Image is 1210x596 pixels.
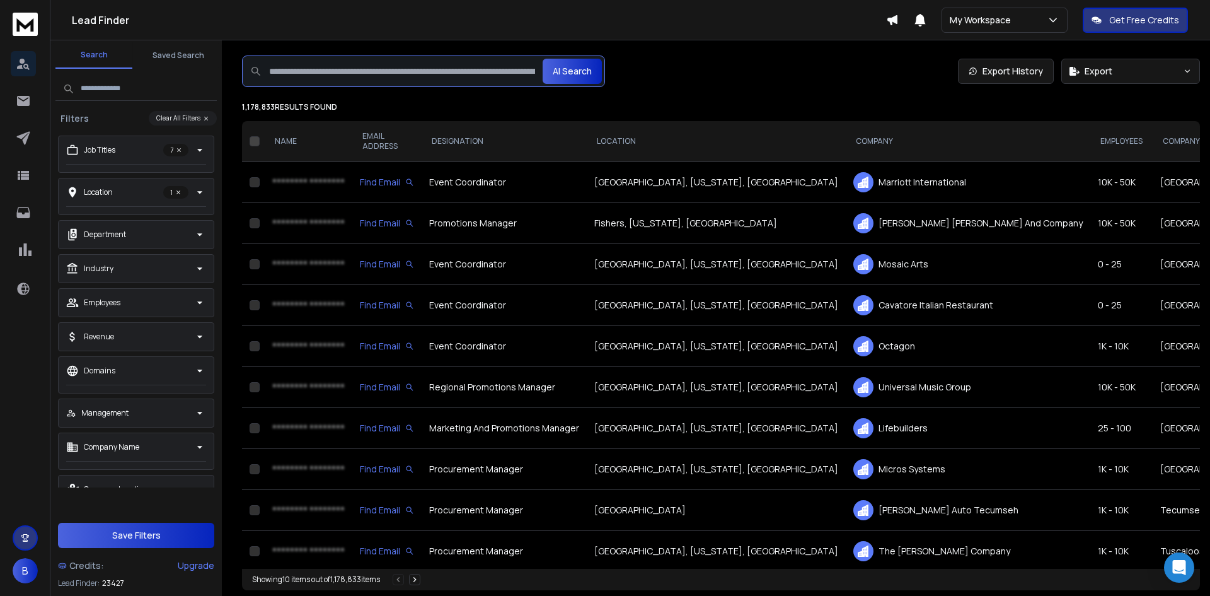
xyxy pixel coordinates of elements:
[846,121,1090,162] th: COMPANY
[1090,121,1153,162] th: EMPLOYEES
[587,121,846,162] th: LOCATION
[587,449,846,490] td: [GEOGRAPHIC_DATA], [US_STATE], [GEOGRAPHIC_DATA]
[853,500,1083,520] div: [PERSON_NAME] Auto Tecumseh
[422,203,587,244] td: Promotions Manager
[1090,285,1153,326] td: 0 - 25
[422,367,587,408] td: Regional Promotions Manager
[360,504,414,517] div: Find Email
[543,59,602,84] button: AI Search
[422,285,587,326] td: Event Coordinator
[1109,14,1179,26] p: Get Free Credits
[1090,449,1153,490] td: 1K - 10K
[360,545,414,558] div: Find Email
[1090,531,1153,572] td: 1K - 10K
[84,230,126,240] p: Department
[853,254,1083,274] div: Mosaic Arts
[149,111,217,126] button: Clear All Filters
[1090,244,1153,285] td: 0 - 25
[853,459,1083,479] div: Micros Systems
[360,340,414,353] div: Find Email
[84,187,113,197] p: Location
[950,14,1016,26] p: My Workspace
[1164,552,1194,583] div: Open Intercom Messenger
[1090,203,1153,244] td: 10K - 50K
[360,176,414,189] div: Find Email
[853,172,1083,192] div: Marriott International
[422,449,587,490] td: Procurement Manager
[360,217,414,230] div: Find Email
[352,121,422,162] th: EMAIL ADDRESS
[422,531,587,572] td: Procurement Manager
[360,258,414,271] div: Find Email
[13,13,38,36] img: logo
[163,144,188,156] p: 7
[1090,367,1153,408] td: 10K - 50K
[72,13,886,28] h1: Lead Finder
[1090,408,1153,449] td: 25 - 100
[140,43,217,68] button: Saved Search
[587,326,846,367] td: [GEOGRAPHIC_DATA], [US_STATE], [GEOGRAPHIC_DATA]
[587,162,846,203] td: [GEOGRAPHIC_DATA], [US_STATE], [GEOGRAPHIC_DATA]
[1090,162,1153,203] td: 10K - 50K
[242,102,1200,112] p: 1,178,833 results found
[58,523,214,548] button: Save Filters
[853,213,1083,233] div: [PERSON_NAME] [PERSON_NAME] And Company
[360,463,414,476] div: Find Email
[853,377,1083,397] div: Universal Music Group
[178,559,214,572] div: Upgrade
[265,121,352,162] th: NAME
[360,381,414,394] div: Find Email
[84,298,120,308] p: Employees
[84,332,114,342] p: Revenue
[1090,326,1153,367] td: 1K - 10K
[587,285,846,326] td: [GEOGRAPHIC_DATA], [US_STATE], [GEOGRAPHIC_DATA]
[587,203,846,244] td: Fishers, [US_STATE], [GEOGRAPHIC_DATA]
[958,59,1054,84] a: Export History
[422,408,587,449] td: Marketing And Promotions Manager
[84,264,113,274] p: Industry
[360,422,414,435] div: Find Email
[853,541,1083,561] div: The [PERSON_NAME] Company
[422,490,587,531] td: Procurement Manager
[102,578,124,588] span: 23427
[587,490,846,531] td: [GEOGRAPHIC_DATA]
[58,553,214,578] a: Credits:Upgrade
[1083,8,1188,33] button: Get Free Credits
[422,162,587,203] td: Event Coordinator
[422,121,587,162] th: DESIGNATION
[84,442,139,452] p: Company Name
[69,559,104,572] span: Credits:
[81,408,129,418] p: Management
[587,367,846,408] td: [GEOGRAPHIC_DATA], [US_STATE], [GEOGRAPHIC_DATA]
[360,299,414,312] div: Find Email
[55,42,132,69] button: Search
[84,366,115,376] p: Domains
[84,484,147,494] p: Company Location
[1085,65,1112,78] span: Export
[58,578,100,588] p: Lead Finder:
[84,145,115,155] p: Job Titles
[587,531,846,572] td: [GEOGRAPHIC_DATA], [US_STATE], [GEOGRAPHIC_DATA]
[1090,490,1153,531] td: 1K - 10K
[13,558,38,583] button: B
[422,244,587,285] td: Event Coordinator
[587,408,846,449] td: [GEOGRAPHIC_DATA], [US_STATE], [GEOGRAPHIC_DATA]
[55,112,94,125] h3: Filters
[853,295,1083,315] div: Cavatore Italian Restaurant
[252,575,380,585] div: Showing 10 items out of 1,178,833 items
[163,186,188,199] p: 1
[422,326,587,367] td: Event Coordinator
[853,336,1083,356] div: Octagon
[587,244,846,285] td: [GEOGRAPHIC_DATA], [US_STATE], [GEOGRAPHIC_DATA]
[853,418,1083,438] div: Lifebuilders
